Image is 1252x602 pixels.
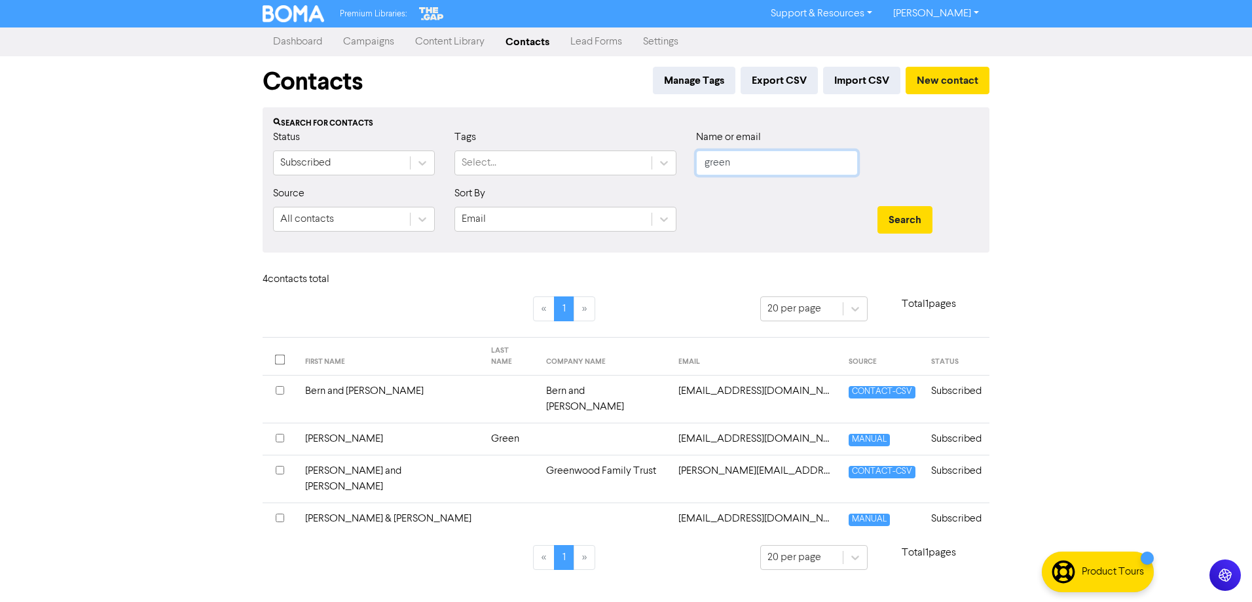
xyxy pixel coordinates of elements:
[297,338,483,376] th: FIRST NAME
[923,338,989,376] th: STATUS
[483,423,538,455] td: Green
[462,155,496,171] div: Select...
[741,67,818,94] button: Export CSV
[280,211,334,227] div: All contacts
[263,274,367,286] h6: 4 contact s total
[273,118,979,130] div: Search for contacts
[340,10,407,18] span: Premium Libraries:
[849,514,890,526] span: MANUAL
[273,130,300,145] label: Status
[823,67,900,94] button: Import CSV
[671,376,841,423] td: brenbernz@gmail.com
[653,67,735,94] button: Manage Tags
[538,376,670,423] td: Bern and [PERSON_NAME]
[671,455,841,503] td: rosemary@maxnet.co.nz
[849,466,915,478] span: CONTACT-CSV
[560,29,633,55] a: Lead Forms
[263,29,333,55] a: Dashboard
[760,3,883,24] a: Support & Resources
[538,338,670,376] th: COMPANY NAME
[923,423,989,455] td: Subscribed
[849,386,915,398] span: CONTACT-CSV
[454,186,485,202] label: Sort By
[671,503,841,535] td: strada130tc@gmail.com
[906,67,989,94] button: New contact
[405,29,495,55] a: Content Library
[849,434,890,446] span: MANUAL
[671,338,841,376] th: EMAIL
[417,5,446,22] img: The Gap
[696,130,761,145] label: Name or email
[297,376,483,423] td: Bern and [PERSON_NAME]
[297,503,483,535] td: [PERSON_NAME] & [PERSON_NAME]
[483,338,538,376] th: LAST NAME
[333,29,405,55] a: Campaigns
[263,5,324,22] img: BOMA Logo
[554,296,574,321] a: Page 1 is your current page
[538,455,670,503] td: Greenwood Family Trust
[297,455,483,503] td: [PERSON_NAME] and [PERSON_NAME]
[280,155,331,171] div: Subscribed
[1088,461,1252,602] iframe: Chat Widget
[883,3,989,24] a: [PERSON_NAME]
[462,211,486,227] div: Email
[841,338,923,376] th: SOURCE
[923,503,989,535] td: Subscribed
[868,545,989,561] p: Total 1 pages
[495,29,560,55] a: Contacts
[868,296,989,312] p: Total 1 pages
[767,550,821,565] div: 20 per page
[923,376,989,423] td: Subscribed
[877,206,932,234] button: Search
[923,455,989,503] td: Subscribed
[633,29,689,55] a: Settings
[671,423,841,455] td: green@brookfields.co.nz
[297,423,483,455] td: [PERSON_NAME]
[273,186,304,202] label: Source
[454,130,476,145] label: Tags
[767,301,821,317] div: 20 per page
[554,545,574,570] a: Page 1 is your current page
[263,67,363,97] h1: Contacts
